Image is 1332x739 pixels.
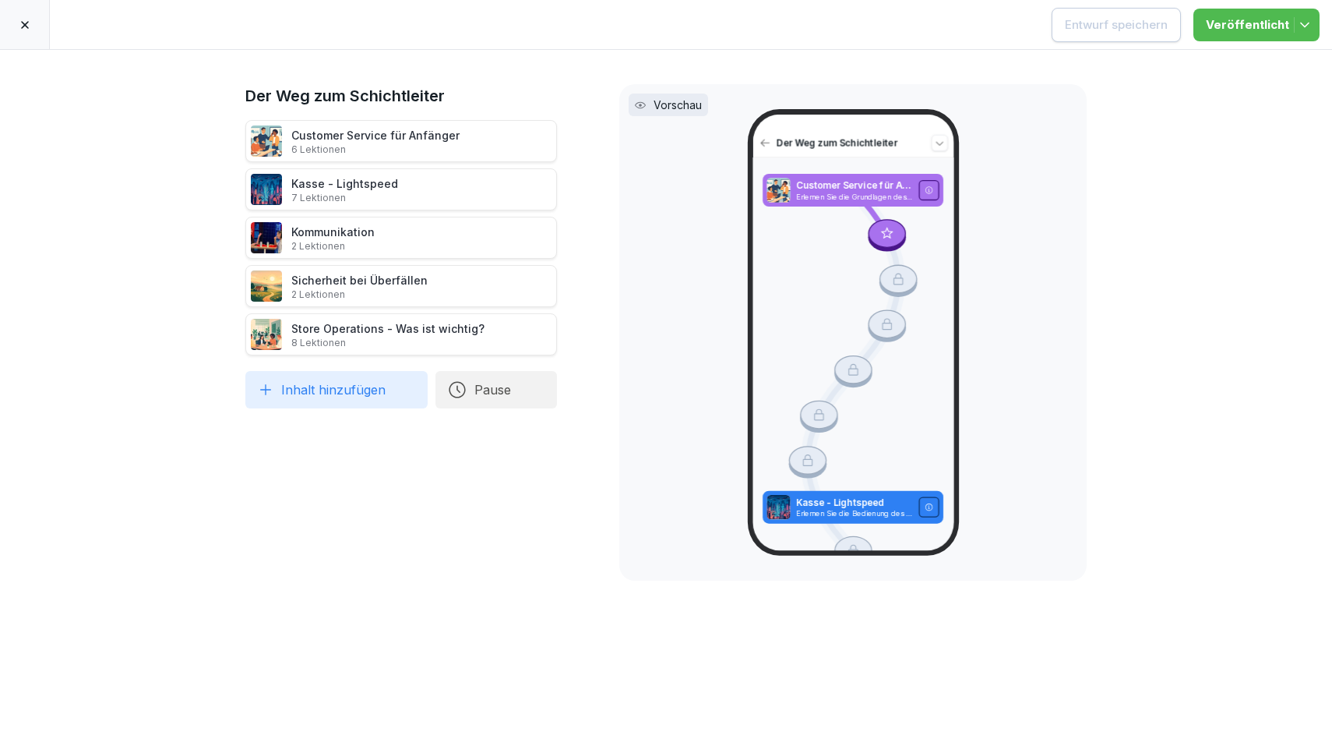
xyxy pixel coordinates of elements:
[245,265,557,307] div: Sicherheit bei Überfällen2 Lektionen
[796,497,913,510] p: Kasse - Lightspeed
[291,337,485,349] p: 8 Lektionen
[251,126,282,157] img: thh3n72wpdw7xjm13u1xxv8b.png
[291,224,375,253] div: Kommunikation
[796,510,913,519] p: Erlernen Sie die Bedienung des Lightspeed-Kassensystems, einschließlich Bestellungen, Zahlungen, ...
[1052,8,1181,42] button: Entwurf speichern
[776,136,925,150] p: Der Weg zum Schichtleiter
[245,217,557,259] div: Kommunikation2 Lektionen
[766,179,790,203] img: thh3n72wpdw7xjm13u1xxv8b.png
[251,319,282,350] img: etbeq13sm99g2zfw0qekycx5.png
[291,320,485,349] div: Store Operations - Was ist wichtig?
[796,179,913,193] p: Customer Service für Anfänger
[1193,9,1320,41] button: Veröffentlicht
[654,97,702,113] p: Vorschau
[245,168,557,210] div: Kasse - Lightspeed7 Lektionen
[251,270,282,302] img: ixpz5w05i3dumv6wztf4hef3.png
[1206,16,1307,34] div: Veröffentlicht
[435,371,557,408] button: Pause
[291,175,398,204] div: Kasse - Lightspeed
[1065,16,1168,34] div: Entwurf speichern
[291,240,375,253] p: 2 Lektionen
[766,495,790,520] img: ub49dclh5x5czggw6f6bihug.png
[245,120,557,162] div: Customer Service für Anfänger6 Lektionen
[251,222,282,253] img: tuksy0m7dkfzt7fbvnptwcmt.png
[251,174,282,205] img: ub49dclh5x5czggw6f6bihug.png
[291,143,460,156] p: 6 Lektionen
[291,192,398,204] p: 7 Lektionen
[291,272,428,301] div: Sicherheit bei Überfällen
[291,288,428,301] p: 2 Lektionen
[245,371,428,408] button: Inhalt hinzufügen
[851,16,1014,34] p: Unveröffentlichte Änderungen
[245,313,557,355] div: Store Operations - Was ist wichtig?8 Lektionen
[245,84,557,108] h1: Der Weg zum Schichtleiter
[796,193,913,202] p: Erlernen Sie die Grundlagen des exzellenten Kundendienstes, effektiver Kommunikation und des Umga...
[291,127,460,156] div: Customer Service für Anfänger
